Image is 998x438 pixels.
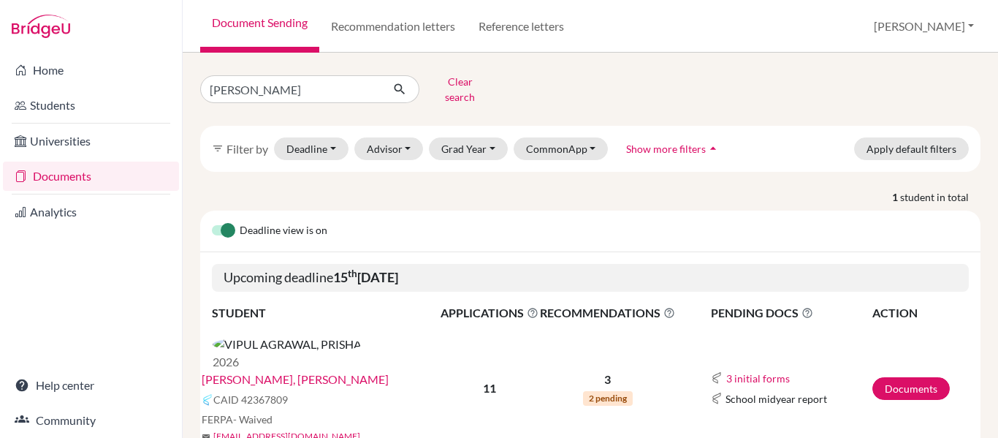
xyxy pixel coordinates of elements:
a: Community [3,406,179,435]
img: Common App logo [711,372,723,384]
button: Clear search [419,70,500,108]
button: Show more filtersarrow_drop_up [614,137,733,160]
button: CommonApp [514,137,609,160]
img: VIPUL AGRAWAL, PRISHA [213,336,362,353]
span: APPLICATIONS [441,304,538,322]
button: Grad Year [429,137,508,160]
a: Home [3,56,179,85]
th: ACTION [872,303,969,322]
span: School midyear report [725,391,827,407]
a: Universities [3,127,179,156]
span: CAID 42367809 [213,392,288,407]
span: RECOMMENDATIONS [540,304,675,322]
button: Deadline [274,137,348,160]
span: 2 pending [583,391,633,406]
button: 3 initial forms [725,370,791,387]
span: FERPA [202,412,273,427]
h5: Upcoming deadline [212,264,969,292]
span: Deadline view is on [240,222,327,240]
i: arrow_drop_up [706,141,720,156]
a: Documents [3,162,179,191]
button: [PERSON_NAME] [867,12,980,40]
a: [PERSON_NAME], [PERSON_NAME] [202,371,389,388]
b: 11 [483,381,496,395]
b: 15 [DATE] [333,269,398,285]
img: Common App logo [202,394,213,406]
a: Students [3,91,179,120]
sup: th [348,268,357,279]
button: Advisor [354,137,424,160]
img: Common App logo [711,393,723,404]
a: Documents [872,377,950,400]
input: Find student by name... [200,75,381,103]
button: Apply default filters [854,137,969,160]
i: filter_list [212,143,224,154]
strong: 1 [892,189,900,205]
span: Filter by [226,142,268,156]
img: Bridge-U [12,15,70,38]
span: student in total [900,189,980,205]
p: 2026 [213,353,362,371]
a: Help center [3,371,179,400]
th: STUDENT [212,303,440,322]
p: 3 [540,371,675,388]
span: - Waived [233,413,273,426]
span: Show more filters [626,143,706,155]
a: Analytics [3,197,179,227]
span: PENDING DOCS [711,304,871,322]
